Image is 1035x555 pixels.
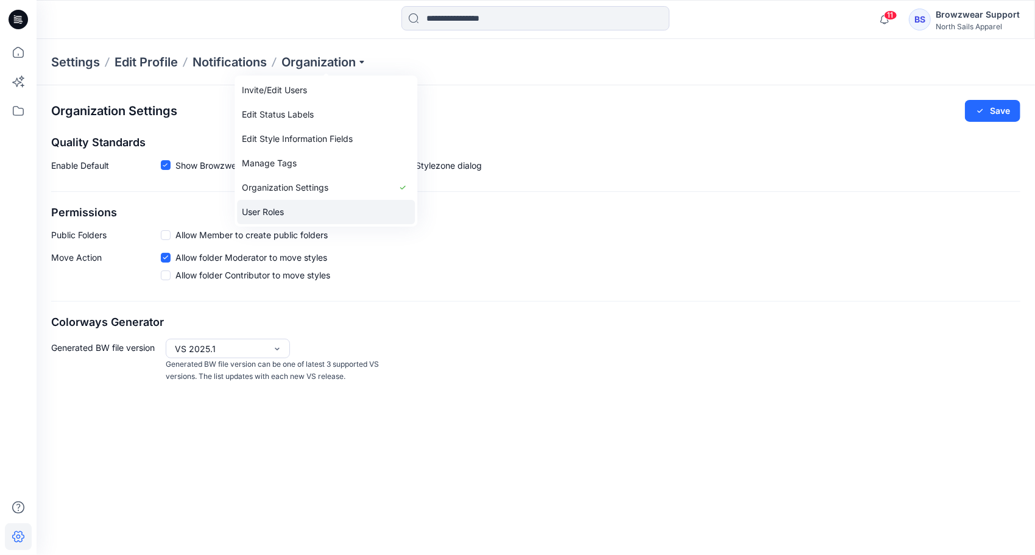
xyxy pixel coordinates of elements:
[51,54,100,71] p: Settings
[175,269,330,281] span: Allow folder Contributor to move styles
[51,207,1020,219] h2: Permissions
[51,159,161,177] p: Enable Default
[175,342,266,355] div: VS 2025.1
[884,10,897,20] span: 11
[175,228,328,241] span: Allow Member to create public folders
[51,228,161,241] p: Public Folders
[965,100,1020,122] button: Save
[51,251,161,286] p: Move Action
[175,159,482,172] span: Show Browzwear’s default quality standards in the Share to Stylezone dialog
[51,316,1020,329] h2: Colorways Generator
[237,200,415,224] a: User Roles
[237,78,415,102] a: Invite/Edit Users
[51,104,177,118] h2: Organization Settings
[909,9,931,30] div: BS
[237,127,415,151] a: Edit Style Information Fields
[175,251,327,264] span: Allow folder Moderator to move styles
[166,358,383,383] p: Generated BW file version can be one of latest 3 supported VS versions. The list updates with eac...
[936,22,1020,31] div: North Sails Apparel
[51,339,161,383] p: Generated BW file version
[51,136,1020,149] h2: Quality Standards
[193,54,267,71] a: Notifications
[237,175,415,200] a: Organization Settings
[115,54,178,71] a: Edit Profile
[237,102,415,127] a: Edit Status Labels
[237,151,415,175] a: Manage Tags
[936,7,1020,22] div: Browzwear Support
